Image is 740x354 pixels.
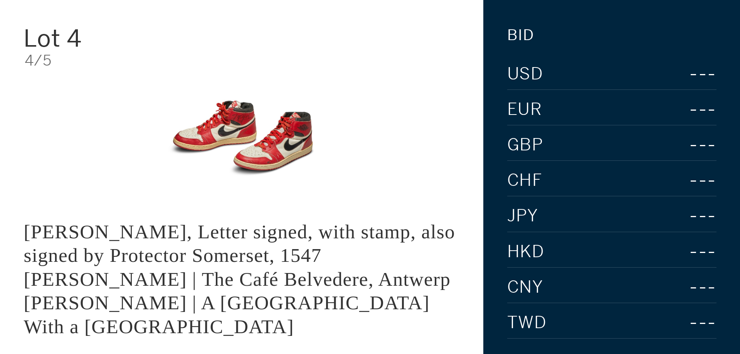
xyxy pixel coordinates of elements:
div: --- [670,169,716,192]
div: --- [668,133,716,157]
span: EUR [507,101,542,118]
img: King Edward VI, Letter signed, with stamp, also signed by Protector Somerset, 1547 LOUIS VAN ENGE... [155,80,329,196]
span: CNY [507,279,543,296]
div: --- [642,62,716,86]
div: --- [664,275,716,299]
div: --- [643,204,716,228]
div: Bid [507,28,534,42]
span: GBP [507,137,543,153]
div: --- [657,240,716,263]
div: --- [669,98,716,121]
span: HKD [507,243,545,260]
span: USD [507,66,543,83]
span: TWD [507,314,547,331]
span: CHF [507,172,543,189]
div: [PERSON_NAME], Letter signed, with stamp, also signed by Protector Somerset, 1547 [PERSON_NAME] |... [24,221,455,337]
div: Lot 4 [24,27,169,50]
div: 4/5 [25,53,460,68]
div: --- [650,311,716,334]
span: JPY [507,207,538,224]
